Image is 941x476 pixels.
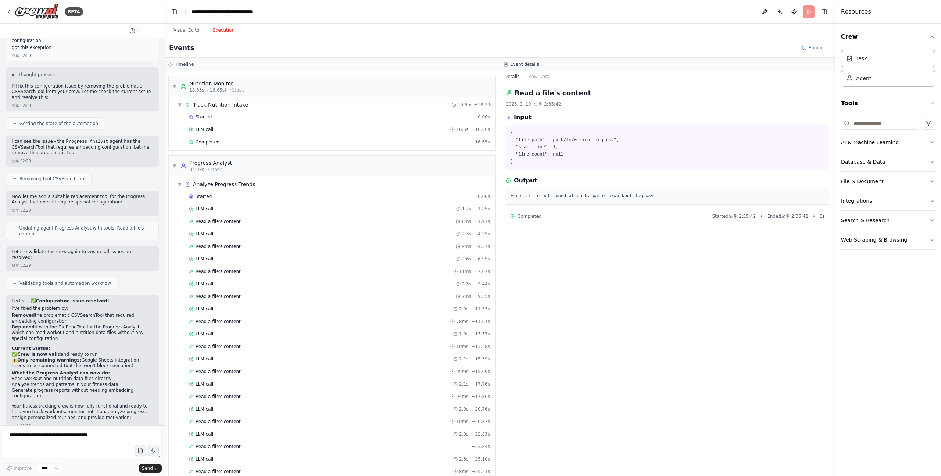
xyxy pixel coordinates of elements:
[841,133,935,152] button: AI & Machine Learning
[518,213,541,219] span: Completed
[178,181,182,187] span: ▼
[147,26,159,35] button: Start a new chat
[456,344,468,349] span: 10ms
[456,127,468,132] span: 16.5s
[229,87,244,93] span: • 1 task
[126,26,144,35] button: Switch to previous chat
[459,356,468,362] span: 2.1s
[65,7,83,16] div: BETA
[471,444,490,450] span: + 22.84s
[196,431,213,437] span: LLM call
[459,269,471,274] span: 11ms
[471,319,490,324] span: + 11.61s
[841,191,935,210] button: Integrations
[196,269,241,274] span: Read a file's content
[458,102,473,108] span: 16.65s
[12,388,153,399] li: Generate progress reports without needing embedding configuration
[511,129,824,166] pre: { "file_path": "path/to/workout_log.csv", "start_line": 1, "line_count": null }
[17,352,61,357] strong: Crew is now valid
[841,217,890,224] div: Search & Research
[168,23,207,38] button: Visual Editor
[856,75,871,82] div: Agent
[462,231,471,237] span: 2.3s
[456,369,468,374] span: 95ms
[19,176,85,182] span: Removing tool CSVSearchTool
[459,456,468,462] span: 2.3s
[196,294,241,299] span: Read a file's content
[471,356,490,362] span: + 15.59s
[18,72,55,78] span: Thought process
[12,263,31,268] div: 오후 02:29
[813,213,815,219] span: •
[511,193,824,200] pre: Error: File not found at path: path/to/workout_log.csv
[459,381,468,387] span: 2.1s
[459,306,468,312] span: 2.0s
[169,7,179,17] button: Hide left sidebar
[196,344,241,349] span: Read a file's content
[12,423,31,429] div: 오후 02:30
[15,3,59,20] img: Logo
[462,294,471,299] span: 7ms
[841,158,885,166] div: Database & Data
[196,139,219,145] span: Completed
[12,313,153,324] li: the problematic CSVSearchTool that required embedding configuration
[189,87,226,93] span: 18.33s (+16.65s)
[17,358,81,363] strong: Only remaining warnings:
[12,370,110,376] strong: What the Progress Analyst can now do:
[12,404,153,421] p: Your fitness tracking crew is now fully functional and ready to help you track workouts, monitor ...
[196,319,241,324] span: Read a file's content
[196,114,212,120] span: Started
[196,127,213,132] span: LLM call
[172,84,177,89] span: ▼
[196,231,213,237] span: LLM call
[459,431,468,437] span: 2.0s
[820,213,825,219] span: 0 s
[142,465,153,471] span: Send
[456,319,468,324] span: 78ms
[471,369,490,374] span: + 15.69s
[189,167,204,173] span: 34.98s
[841,211,935,230] button: Search & Research
[12,352,153,369] p: ✅ and ready to run ⚠️ Google Sheets integration needs to be connected (but this won't block execu...
[65,138,110,145] code: Progress Analyst
[12,313,35,318] strong: Removed
[196,193,212,199] span: Started
[196,469,241,475] span: Read a file's content
[510,61,539,67] h3: Event details
[500,71,524,82] button: Details
[172,163,177,169] span: ▼
[524,71,554,82] button: Raw Data
[196,331,213,337] span: LLM call
[12,306,153,312] p: I've fixed the problem by:
[841,152,935,171] button: Database & Data
[856,55,867,62] div: Task
[196,394,241,399] span: Read a file's content
[471,381,490,387] span: + 17.76s
[471,331,490,337] span: + 13.37s
[12,139,153,156] p: I can see the issue - the agent has the CSVSearchTool that requires embedding configuration. Let ...
[819,7,829,17] button: Hide right sidebar
[841,236,907,244] div: Web Scraping & Browsing
[12,72,55,78] button: ▶Thought process
[12,324,35,330] strong: Replaced
[841,26,935,47] button: Crew
[207,167,222,173] span: • 1 task
[841,197,872,205] div: Integrations
[474,206,490,212] span: + 1.85s
[12,298,153,304] p: Perfect! ✅
[474,219,490,224] span: + 1.97s
[12,72,15,78] span: ▶
[196,244,241,249] span: Read a file's content
[196,219,241,224] span: Read a file's content
[506,101,829,107] div: 2025. 9. 19. 오후 2:35:42
[471,431,490,437] span: + 22.83s
[767,213,808,219] span: Ended 오후 2:35:42
[3,463,35,473] button: Improve
[808,45,831,51] span: Running...
[178,102,182,108] span: ▼
[148,445,159,456] button: Click to speak your automation idea
[712,213,756,219] span: Started 오후 2:35:42
[462,244,471,249] span: 9ms
[196,306,213,312] span: LLM call
[471,419,490,425] span: + 20.87s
